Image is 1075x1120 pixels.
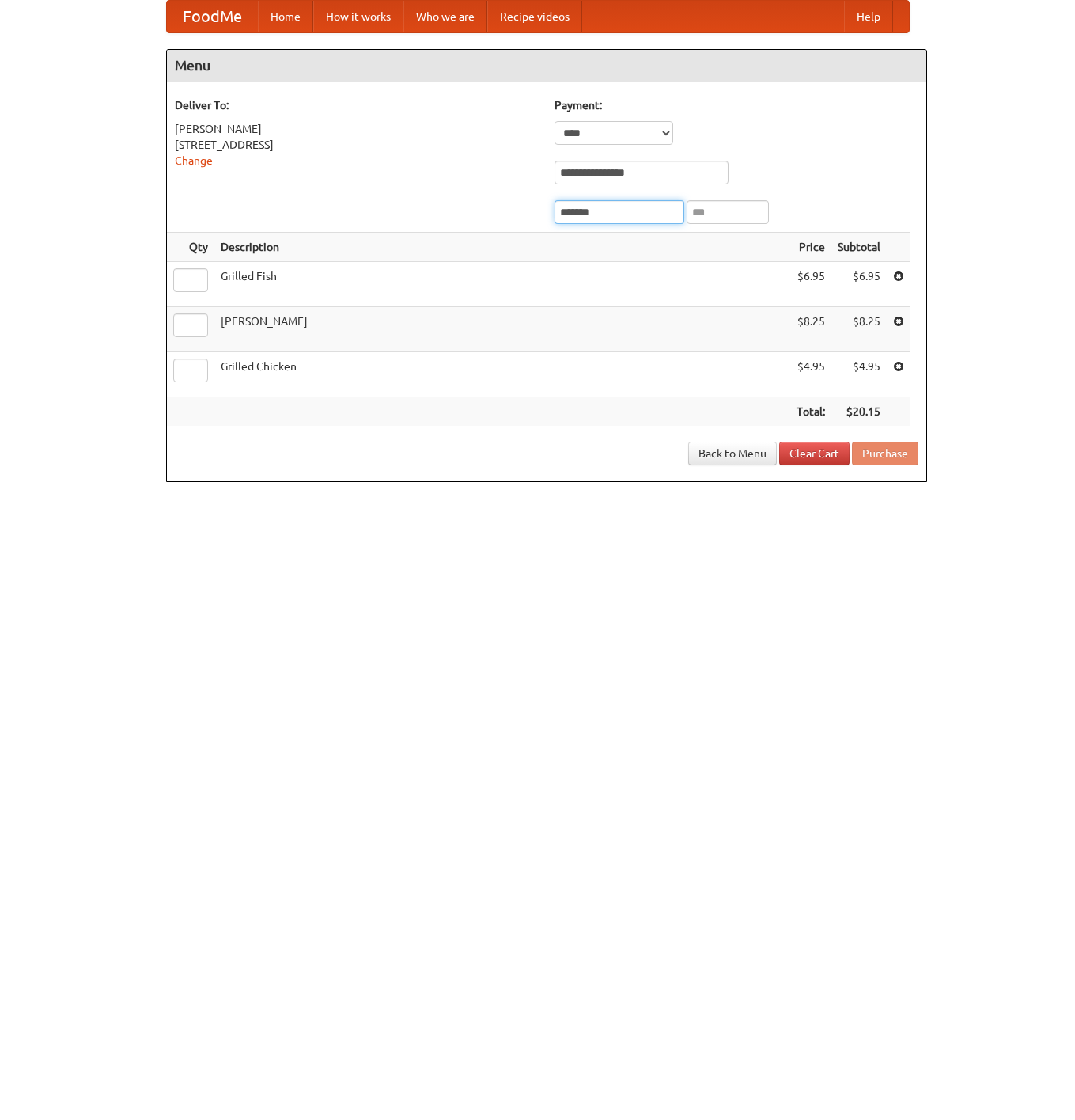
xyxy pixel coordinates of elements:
[258,1,313,32] a: Home
[214,233,790,262] th: Description
[487,1,582,32] a: Recipe videos
[167,233,214,262] th: Qty
[831,352,887,397] td: $4.95
[852,442,918,465] button: Purchase
[790,352,831,397] td: $4.95
[831,262,887,307] td: $6.95
[790,397,831,427] th: Total:
[214,262,790,307] td: Grilled Fish
[214,307,790,352] td: [PERSON_NAME]
[555,97,918,113] h5: Payment:
[688,442,777,465] a: Back to Menu
[831,307,887,352] td: $8.25
[790,233,831,262] th: Price
[175,154,213,167] a: Change
[313,1,403,32] a: How it works
[175,121,539,137] div: [PERSON_NAME]
[790,262,831,307] td: $6.95
[167,50,926,82] h4: Menu
[831,233,887,262] th: Subtotal
[167,1,258,32] a: FoodMe
[175,137,539,153] div: [STREET_ADDRESS]
[831,397,887,427] th: $20.15
[790,307,831,352] td: $8.25
[844,1,893,32] a: Help
[214,352,790,397] td: Grilled Chicken
[779,442,850,465] a: Clear Cart
[403,1,487,32] a: Who we are
[175,97,539,113] h5: Deliver To:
